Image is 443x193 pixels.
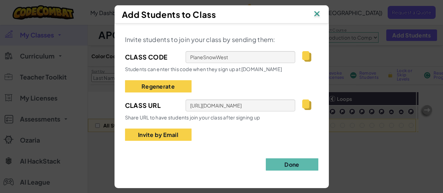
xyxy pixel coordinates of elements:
[302,99,311,110] img: IconCopy.svg
[302,51,311,62] img: IconCopy.svg
[266,158,318,171] button: Done
[125,114,260,120] span: Share URL to have students join your class after signing up
[125,35,275,43] span: Invite students to join your class by sending them:
[125,100,179,111] span: Class Url
[125,80,192,92] button: Regenerate
[125,66,282,72] span: Students can enter this code when they sign up at [DOMAIN_NAME]
[125,52,179,62] span: Class Code
[125,129,192,141] button: Invite by Email
[312,9,321,20] img: IconClose.svg
[122,9,216,20] span: Add Students to Class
